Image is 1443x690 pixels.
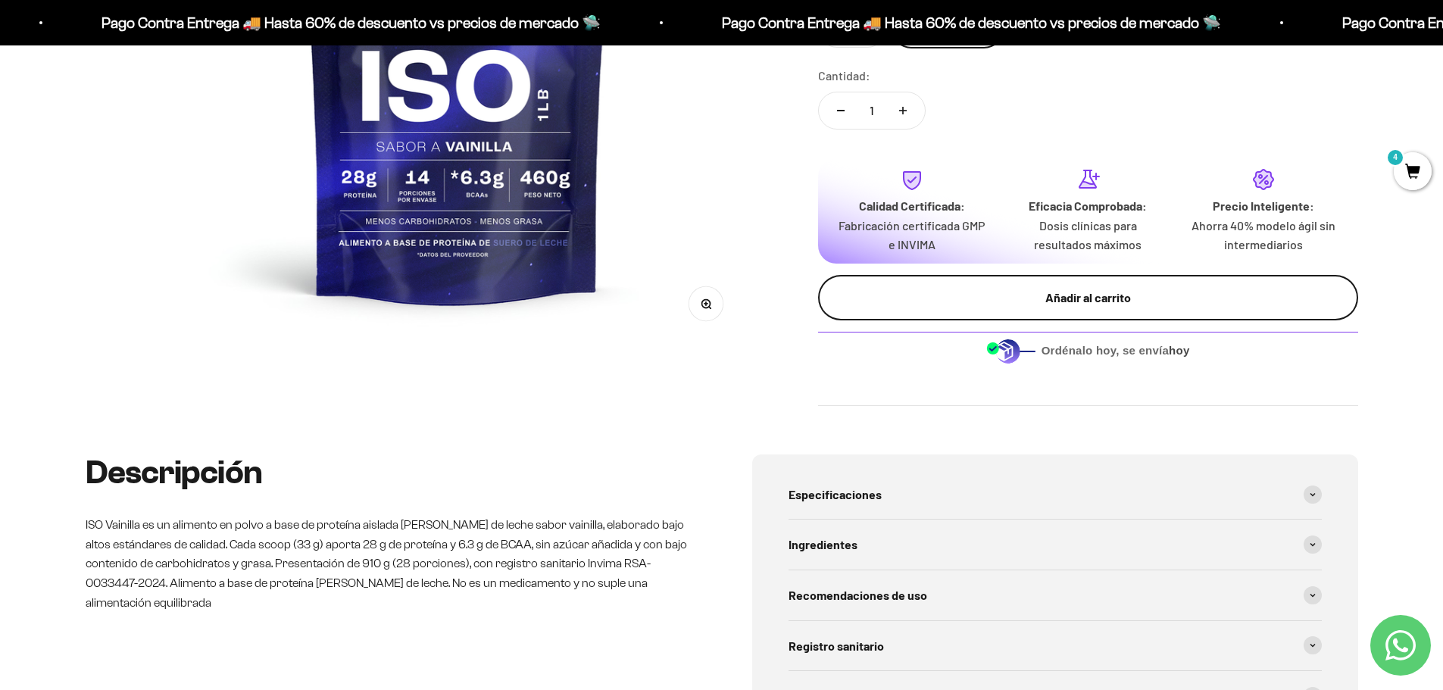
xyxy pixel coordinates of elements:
b: hoy [1169,344,1189,357]
p: Fabricación certificada GMP e INVIMA [836,216,988,254]
p: Dosis clínicas para resultados máximos [1012,216,1163,254]
strong: Eficacia Comprobada: [1029,198,1147,213]
strong: Precio Inteligente: [1213,198,1314,213]
p: Pago Contra Entrega 🚚 Hasta 60% de descuento vs precios de mercado 🛸 [720,11,1220,35]
div: Añadir al carrito [848,288,1328,308]
summary: Registro sanitario [789,621,1322,671]
h2: Descripción [86,454,692,491]
span: Registro sanitario [789,636,884,656]
strong: Calidad Certificada: [859,198,965,213]
span: Ingredientes [789,535,857,554]
label: Cantidad: [818,66,870,86]
p: Pago Contra Entrega 🚚 Hasta 60% de descuento vs precios de mercado 🛸 [100,11,599,35]
summary: Recomendaciones de uso [789,570,1322,620]
a: 4 [1394,164,1432,181]
mark: 4 [1386,148,1404,167]
button: Aumentar cantidad [881,92,925,129]
summary: Especificaciones [789,470,1322,520]
p: Ahorra 40% modelo ágil sin intermediarios [1188,216,1339,254]
span: Ordénalo hoy, se envía [1042,342,1190,359]
p: ISO Vainilla es un alimento en polvo a base de proteína aislada [PERSON_NAME] de leche sabor vain... [86,515,692,612]
button: Reducir cantidad [819,92,863,129]
img: Despacho sin intermediarios [986,339,1035,364]
summary: Ingredientes [789,520,1322,570]
button: Añadir al carrito [818,275,1358,320]
span: Especificaciones [789,485,882,504]
span: Recomendaciones de uso [789,585,927,605]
